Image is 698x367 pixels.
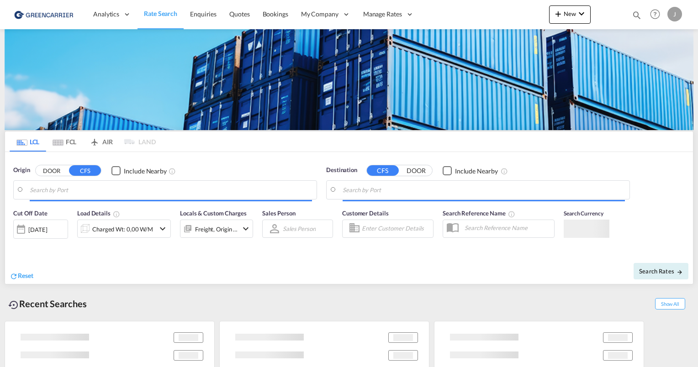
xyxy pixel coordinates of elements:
[13,210,48,217] span: Cut Off Date
[282,222,317,235] md-select: Sales Person
[647,6,667,23] div: Help
[363,10,402,19] span: Manage Rates
[89,136,100,143] md-icon: icon-airplane
[508,210,515,218] md-icon: Your search will be saved by the below given name
[367,165,399,176] button: CFS
[553,8,564,19] md-icon: icon-plus 400-fg
[46,131,83,152] md-tab-item: FCL
[69,165,101,176] button: CFS
[5,29,693,130] img: GreenCarrierFCL_LCL.png
[113,210,120,218] md-icon: Chargeable Weight
[30,183,312,197] input: Search by Port
[10,131,156,152] md-pagination-wrapper: Use the left and right arrow keys to navigate between tabs
[263,10,288,18] span: Bookings
[632,10,642,20] md-icon: icon-magnify
[362,222,430,236] input: Enter Customer Details
[13,238,20,250] md-datepicker: Select
[169,168,176,175] md-icon: Unchecked: Ignores neighbouring ports when fetching rates.Checked : Includes neighbouring ports w...
[443,166,498,175] md-checkbox: Checkbox No Ink
[455,167,498,176] div: Include Nearby
[180,210,247,217] span: Locals & Custom Charges
[190,10,217,18] span: Enquiries
[229,10,249,18] span: Quotes
[28,225,47,234] div: [DATE]
[342,210,388,217] span: Customer Details
[111,166,167,175] md-checkbox: Checkbox No Ink
[655,298,685,309] span: Show All
[144,10,177,17] span: Rate Search
[343,183,625,197] input: Search by Port
[10,272,18,280] md-icon: icon-refresh
[553,10,587,17] span: New
[5,152,693,284] div: Origin DOOR CFS Checkbox No InkUnchecked: Ignores neighbouring ports when fetching rates.Checked ...
[36,166,68,176] button: DOOR
[326,166,357,175] span: Destination
[301,10,338,19] span: My Company
[77,220,171,238] div: Charged Wt: 0,00 W/Micon-chevron-down
[8,299,19,310] md-icon: icon-backup-restore
[460,221,554,235] input: Search Reference Name
[634,263,688,279] button: Search Ratesicon-arrow-right
[157,223,168,234] md-icon: icon-chevron-down
[501,168,508,175] md-icon: Unchecked: Ignores neighbouring ports when fetching rates.Checked : Includes neighbouring ports w...
[14,4,75,25] img: 1378a7308afe11ef83610d9e779c6b34.png
[677,269,683,275] md-icon: icon-arrow-right
[13,166,30,175] span: Origin
[576,8,587,19] md-icon: icon-chevron-down
[83,131,119,152] md-tab-item: AIR
[93,10,119,19] span: Analytics
[13,220,68,239] div: [DATE]
[10,271,33,281] div: icon-refreshReset
[632,10,642,24] div: icon-magnify
[240,223,251,234] md-icon: icon-chevron-down
[667,7,682,21] div: J
[18,272,33,279] span: Reset
[564,210,603,217] span: Search Currency
[262,210,296,217] span: Sales Person
[92,223,153,236] div: Charged Wt: 0,00 W/M
[124,167,167,176] div: Include Nearby
[5,294,90,314] div: Recent Searches
[195,223,238,236] div: Freight Origin Destination
[180,220,253,238] div: Freight Origin Destinationicon-chevron-down
[10,131,46,152] md-tab-item: LCL
[443,210,515,217] span: Search Reference Name
[77,210,120,217] span: Load Details
[639,267,683,275] span: Search Rates
[400,166,432,176] button: DOOR
[549,5,591,24] button: icon-plus 400-fgNewicon-chevron-down
[647,6,663,22] span: Help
